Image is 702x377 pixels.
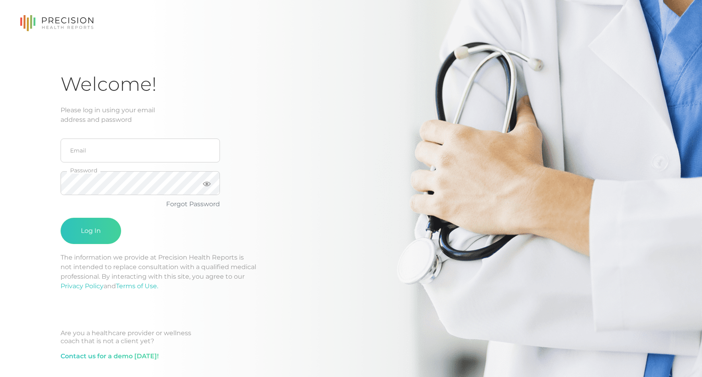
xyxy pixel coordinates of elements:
div: Are you a healthcare provider or wellness coach that is not a client yet? [61,329,641,345]
div: Please log in using your email address and password [61,105,641,125]
button: Log In [61,218,121,244]
p: The information we provide at Precision Health Reports is not intended to replace consultation wi... [61,253,641,291]
a: Forgot Password [166,200,220,208]
a: Terms of Use. [116,282,158,290]
a: Contact us for a demo [DATE]! [61,352,159,361]
h1: Welcome! [61,72,641,96]
a: Privacy Policy [61,282,104,290]
input: Email [61,139,220,162]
